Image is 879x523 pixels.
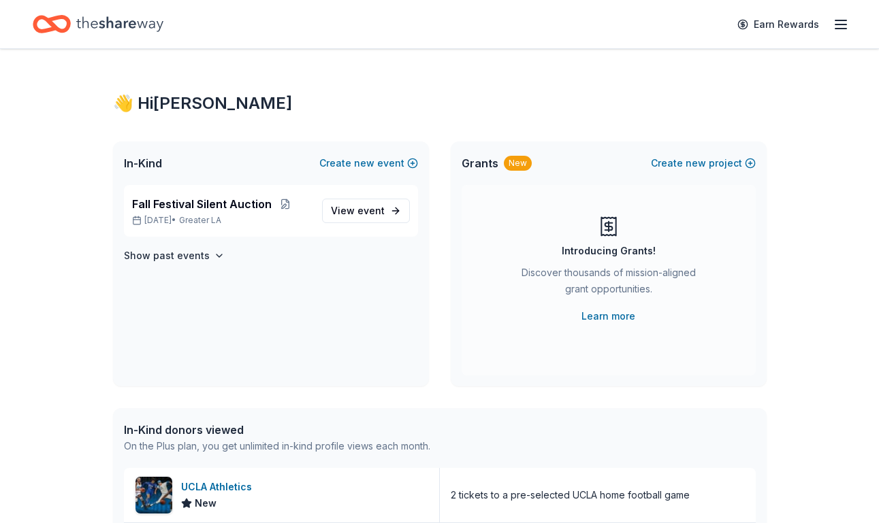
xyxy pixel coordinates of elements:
div: Introducing Grants! [562,243,656,259]
button: Createnewproject [651,155,756,171]
span: new [686,155,706,171]
span: event [357,205,385,216]
span: new [354,155,374,171]
button: Createnewevent [319,155,418,171]
h4: Show past events [124,248,210,264]
span: Fall Festival Silent Auction [132,196,272,212]
span: Greater LA [179,215,221,226]
span: View [331,203,385,219]
a: Home [33,8,163,40]
div: On the Plus plan, you get unlimited in-kind profile views each month. [124,438,430,454]
img: Image for UCLA Athletics [135,477,172,513]
a: Learn more [581,308,635,324]
div: 2 tickets to a pre-selected UCLA home football game [451,487,690,503]
span: Grants [462,155,498,171]
button: Show past events [124,248,225,264]
div: Discover thousands of mission-aligned grant opportunities. [516,265,701,303]
a: Earn Rewards [729,12,827,37]
div: In-Kind donors viewed [124,422,430,438]
span: In-Kind [124,155,162,171]
a: View event [322,199,410,223]
span: New [195,495,217,511]
div: 👋 Hi [PERSON_NAME] [113,92,767,114]
div: New [504,156,532,171]
p: [DATE] • [132,215,311,226]
div: UCLA Athletics [181,479,257,495]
